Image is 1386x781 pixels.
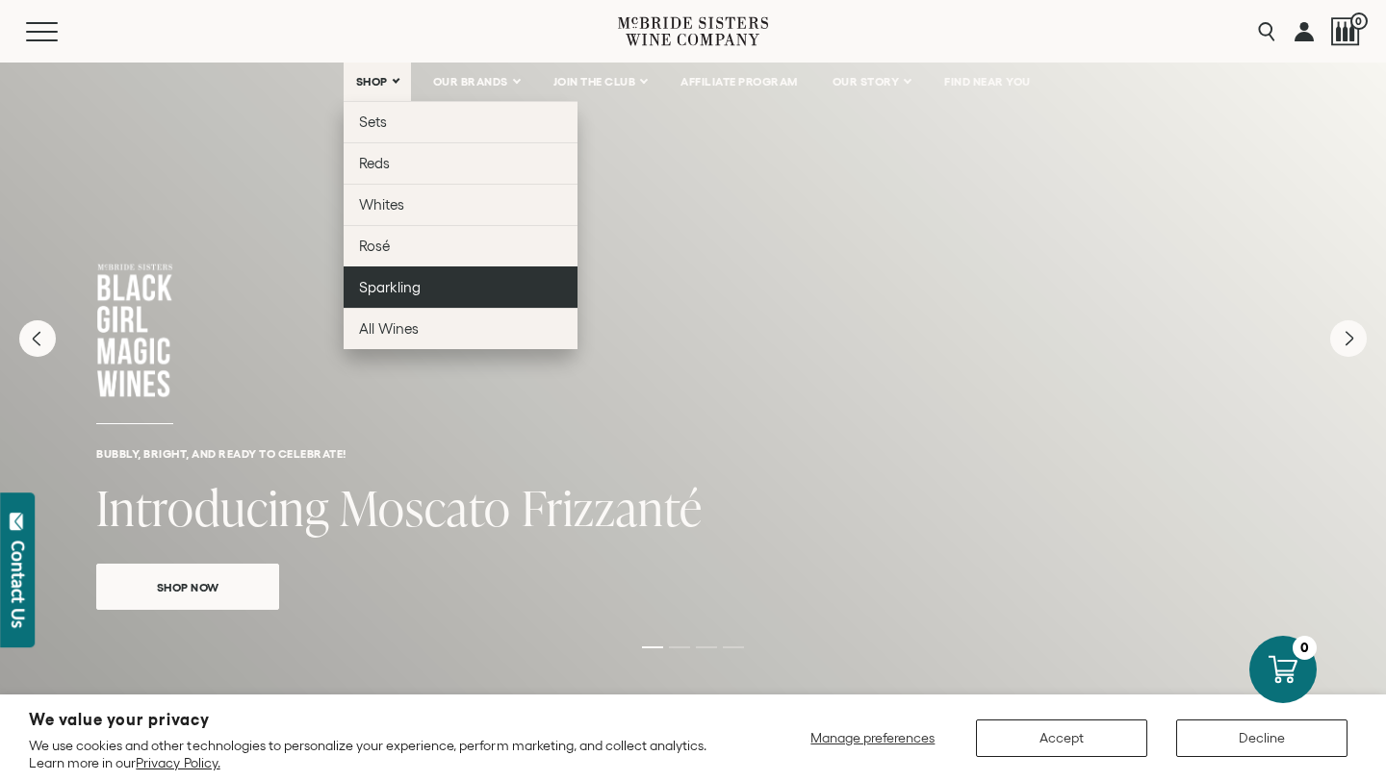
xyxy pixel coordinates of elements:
a: Sparkling [344,266,577,308]
span: Whites [359,196,404,213]
a: Shop Now [96,564,279,610]
span: Moscato [340,474,511,541]
li: Page dot 3 [696,646,717,648]
a: Privacy Policy. [136,755,219,770]
span: Manage preferences [810,730,935,745]
span: OUR BRANDS [433,75,508,88]
span: Reds [359,155,390,171]
a: JOIN THE CLUB [541,63,659,101]
a: SHOP [344,63,411,101]
button: Mobile Menu Trigger [26,22,95,41]
li: Page dot 2 [669,646,690,648]
p: We use cookies and other technologies to personalize your experience, perform marketing, and coll... [29,737,732,771]
a: FIND NEAR YOU [932,63,1043,101]
span: Sets [359,113,387,130]
div: Contact Us [9,541,28,628]
span: SHOP [356,75,389,88]
a: Whites [344,184,577,225]
a: Reds [344,142,577,184]
button: Next [1330,320,1367,357]
span: Sparkling [359,279,421,295]
span: JOIN THE CLUB [553,75,636,88]
span: Rosé [359,238,390,254]
span: Shop Now [123,576,253,598]
a: OUR BRANDS [421,63,531,101]
a: OUR STORY [820,63,923,101]
span: AFFILIATE PROGRAM [680,75,798,88]
a: AFFILIATE PROGRAM [668,63,810,101]
a: All Wines [344,308,577,349]
span: OUR STORY [833,75,900,88]
a: Rosé [344,225,577,266]
a: Sets [344,101,577,142]
h2: We value your privacy [29,712,732,728]
button: Accept [976,719,1147,757]
li: Page dot 4 [723,646,744,648]
span: Introducing [96,474,329,541]
button: Previous [19,320,56,357]
div: 0 [1293,636,1317,660]
h6: Bubbly, bright, and ready to celebrate! [96,447,1290,460]
span: 0 [1350,13,1368,30]
li: Page dot 1 [642,646,663,648]
span: All Wines [359,320,419,337]
button: Decline [1176,719,1347,757]
span: FIND NEAR YOU [944,75,1031,88]
span: Frizzanté [522,474,703,541]
button: Manage preferences [799,719,947,757]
